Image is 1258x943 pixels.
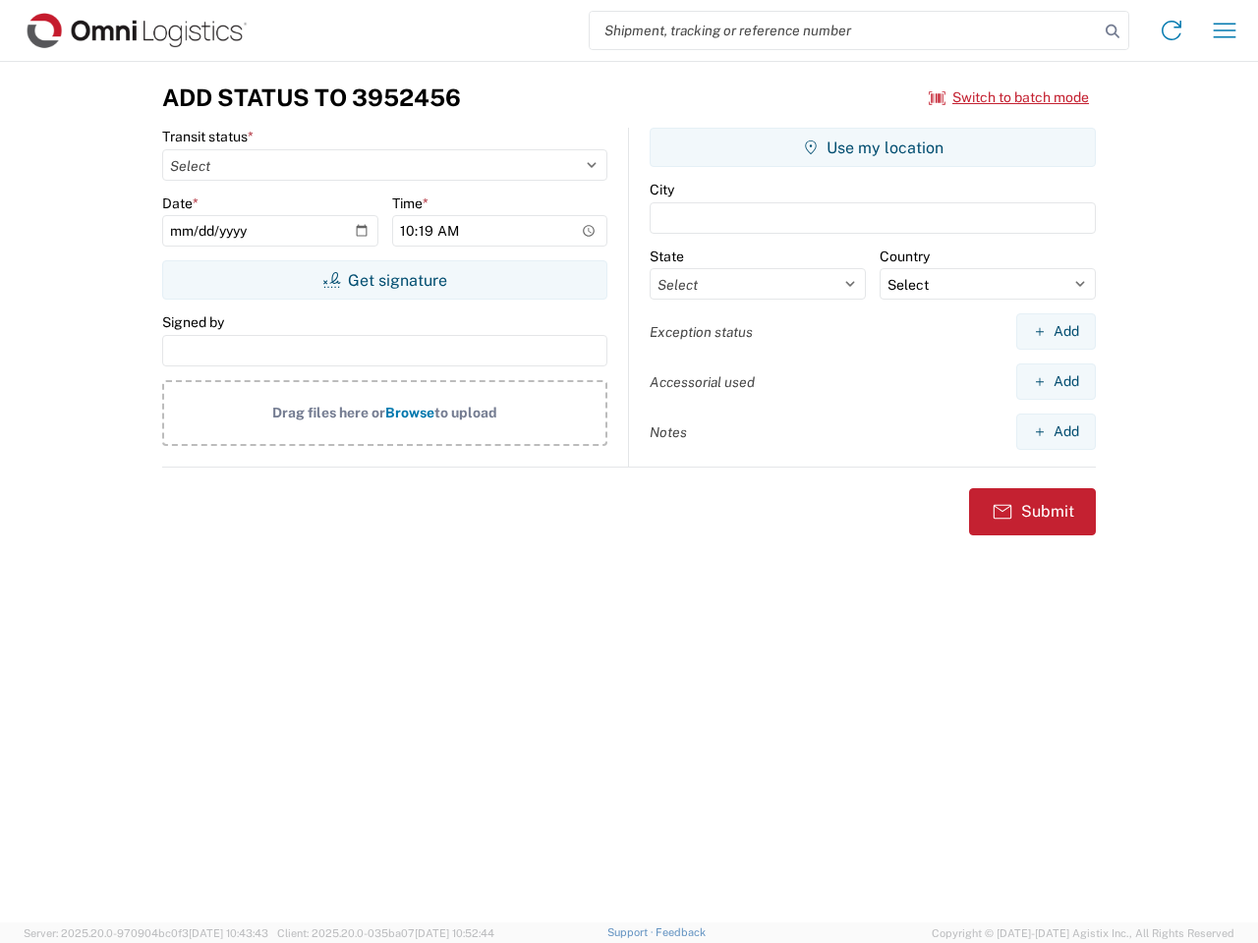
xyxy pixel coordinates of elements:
[1016,363,1096,400] button: Add
[880,248,930,265] label: Country
[162,128,254,145] label: Transit status
[385,405,434,420] span: Browse
[24,927,268,939] span: Server: 2025.20.0-970904bc0f3
[932,924,1234,942] span: Copyright © [DATE]-[DATE] Agistix Inc., All Rights Reserved
[162,194,199,212] label: Date
[650,423,687,441] label: Notes
[1016,313,1096,350] button: Add
[969,488,1096,535] button: Submit
[272,405,385,420] span: Drag files here or
[189,927,268,939] span: [DATE] 10:43:43
[650,323,753,341] label: Exception status
[590,12,1099,49] input: Shipment, tracking or reference number
[162,313,224,331] label: Signed by
[277,927,494,939] span: Client: 2025.20.0-035ba07
[1016,414,1096,450] button: Add
[650,248,684,265] label: State
[650,373,755,391] label: Accessorial used
[415,927,494,939] span: [DATE] 10:52:44
[162,260,607,300] button: Get signature
[434,405,497,420] span: to upload
[656,926,706,938] a: Feedback
[162,83,461,112] h3: Add Status to 3952456
[929,82,1089,114] button: Switch to batch mode
[650,128,1096,167] button: Use my location
[392,194,429,212] label: Time
[650,181,674,198] label: City
[607,926,657,938] a: Support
